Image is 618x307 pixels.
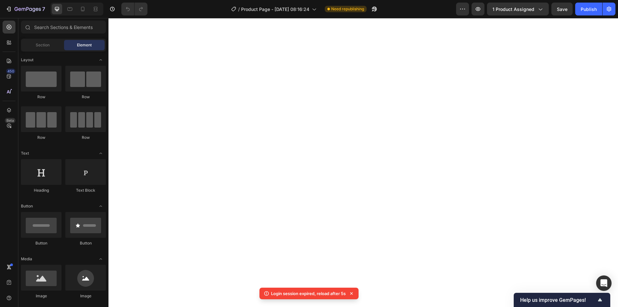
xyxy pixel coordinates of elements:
div: Text Block [65,187,106,193]
div: Row [65,94,106,100]
div: Undo/Redo [121,3,147,15]
div: Button [65,240,106,246]
iframe: Design area [108,18,618,307]
button: 7 [3,3,48,15]
div: Row [21,94,61,100]
span: Toggle open [96,148,106,158]
span: 1 product assigned [492,6,534,13]
button: Publish [575,3,602,15]
span: Help us improve GemPages! [520,297,596,303]
span: Need republishing [331,6,364,12]
button: 1 product assigned [487,3,549,15]
div: Image [21,293,61,299]
div: Heading [21,187,61,193]
button: Save [551,3,573,15]
span: Product Page - [DATE] 08:16:24 [241,6,309,13]
div: Open Intercom Messenger [596,275,612,291]
div: Row [21,135,61,140]
span: Element [77,42,92,48]
span: / [238,6,240,13]
span: Save [557,6,567,12]
button: Show survey - Help us improve GemPages! [520,296,604,304]
div: Button [21,240,61,246]
span: Layout [21,57,33,63]
div: 450 [6,69,15,74]
span: Toggle open [96,201,106,211]
p: Login session expired, reload after 5s [271,290,346,297]
span: Toggle open [96,254,106,264]
div: Beta [5,118,15,123]
span: Toggle open [96,55,106,65]
input: Search Sections & Elements [21,21,106,34]
div: Row [65,135,106,140]
span: Text [21,150,29,156]
p: 7 [42,5,45,13]
span: Button [21,203,33,209]
span: Section [36,42,50,48]
div: Image [65,293,106,299]
span: Media [21,256,32,262]
div: Publish [581,6,597,13]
